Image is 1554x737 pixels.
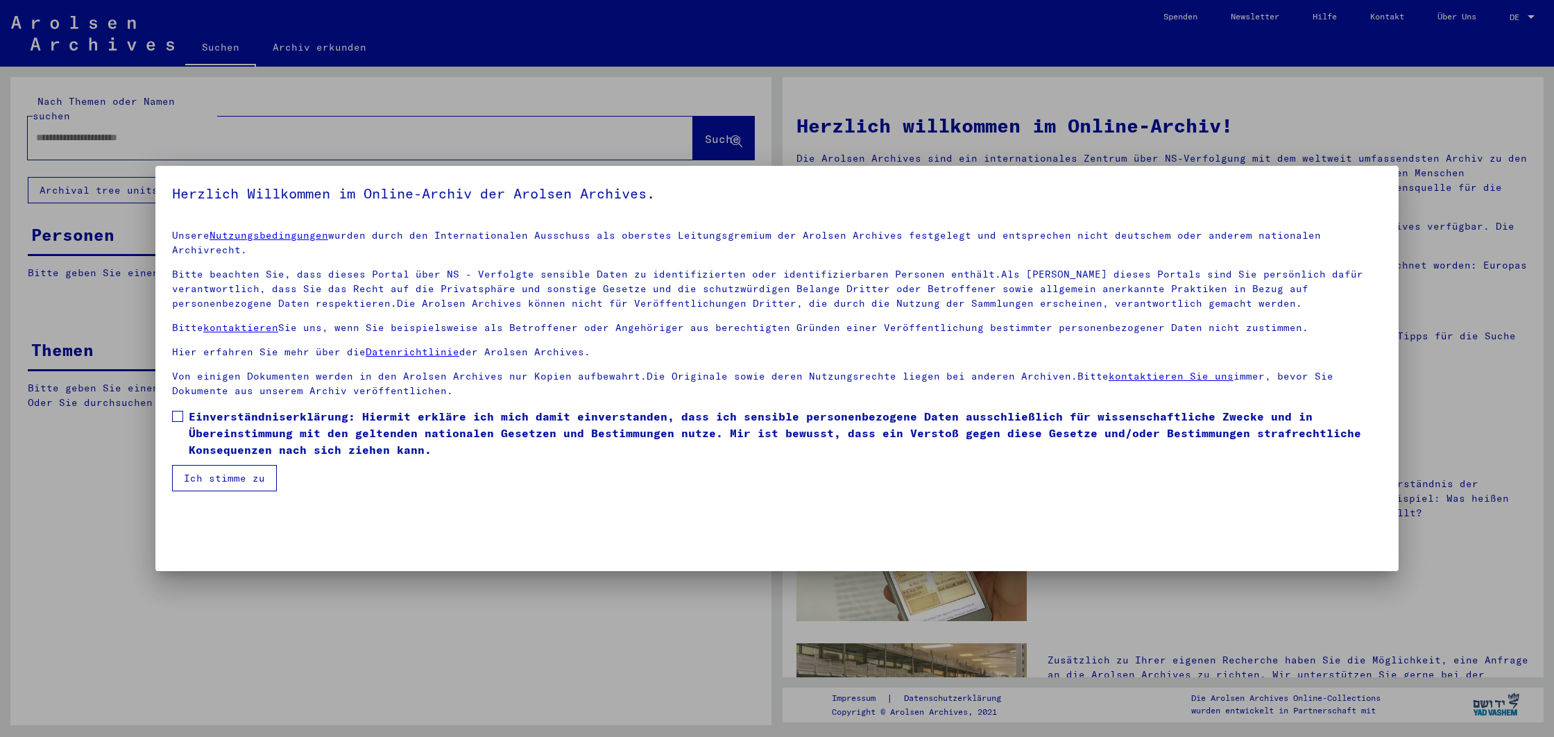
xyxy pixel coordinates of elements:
[172,228,1382,257] p: Unsere wurden durch den Internationalen Ausschuss als oberstes Leitungsgremium der Arolsen Archiv...
[172,465,277,491] button: Ich stimme zu
[210,229,328,242] a: Nutzungsbedingungen
[172,369,1382,398] p: Von einigen Dokumenten werden in den Arolsen Archives nur Kopien aufbewahrt.Die Originale sowie d...
[172,321,1382,335] p: Bitte Sie uns, wenn Sie beispielsweise als Betroffener oder Angehöriger aus berechtigten Gründen ...
[366,346,459,358] a: Datenrichtlinie
[203,321,278,334] a: kontaktieren
[172,183,1382,205] h5: Herzlich Willkommen im Online-Archiv der Arolsen Archives.
[189,408,1382,458] span: Einverständniserklärung: Hiermit erkläre ich mich damit einverstanden, dass ich sensible personen...
[1109,370,1233,382] a: kontaktieren Sie uns
[172,267,1382,311] p: Bitte beachten Sie, dass dieses Portal über NS - Verfolgte sensible Daten zu identifizierten oder...
[172,345,1382,359] p: Hier erfahren Sie mehr über die der Arolsen Archives.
